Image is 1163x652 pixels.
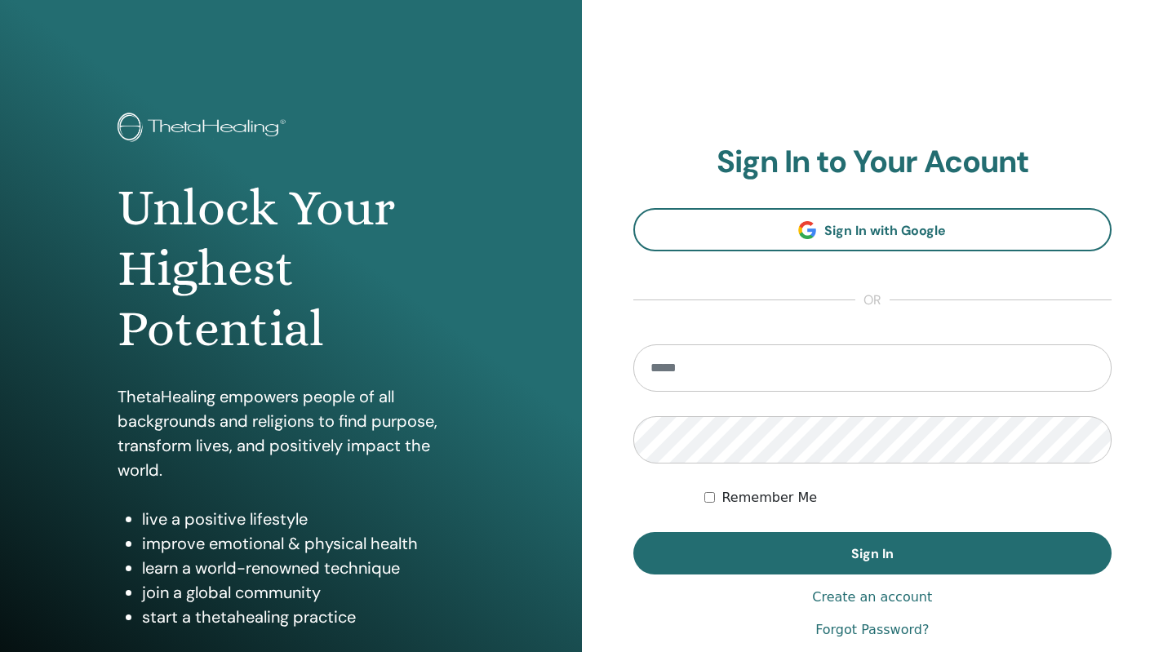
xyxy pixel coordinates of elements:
li: live a positive lifestyle [142,507,464,531]
a: Forgot Password? [815,620,929,640]
span: or [855,291,890,310]
li: learn a world-renowned technique [142,556,464,580]
li: join a global community [142,580,464,605]
h2: Sign In to Your Acount [633,144,1112,181]
span: Sign In [851,545,894,562]
p: ThetaHealing empowers people of all backgrounds and religions to find purpose, transform lives, a... [118,384,464,482]
div: Keep me authenticated indefinitely or until I manually logout [704,488,1112,508]
li: improve emotional & physical health [142,531,464,556]
a: Sign In with Google [633,208,1112,251]
li: start a thetahealing practice [142,605,464,629]
span: Sign In with Google [824,222,946,239]
h1: Unlock Your Highest Potential [118,178,464,360]
button: Sign In [633,532,1112,574]
label: Remember Me [721,488,817,508]
a: Create an account [812,588,932,607]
